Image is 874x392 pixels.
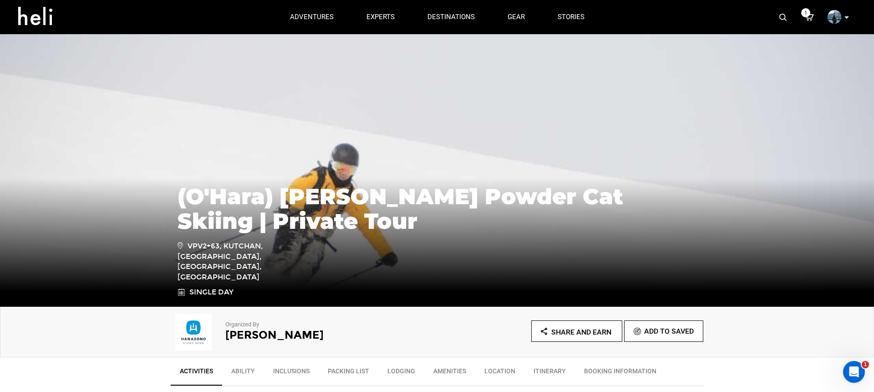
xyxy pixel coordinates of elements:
[424,362,475,385] a: Amenities
[475,362,524,385] a: Location
[828,10,841,24] img: profile_pic_8ca20cdc9a6f1675d636b7bd7df69e38.png
[225,320,412,329] p: Organized By
[551,328,611,336] span: Share and Earn
[524,362,575,385] a: Itinerary
[427,12,475,22] p: destinations
[171,314,216,351] img: c90eb36aa2f3644045e67242f5c873f0.png
[222,362,264,385] a: Ability
[862,361,869,368] span: 1
[290,12,334,22] p: adventures
[378,362,424,385] a: Lodging
[225,329,412,341] h2: [PERSON_NAME]
[178,184,696,233] h1: (O'Hara) [PERSON_NAME] Powder Cat Skiing | Private Tour
[801,8,810,17] span: 1
[644,327,694,335] span: Add To Saved
[779,14,787,21] img: search-bar-icon.svg
[178,240,307,283] span: VPV2+63, Kutchan, [GEOGRAPHIC_DATA], [GEOGRAPHIC_DATA], [GEOGRAPHIC_DATA]
[189,288,234,296] span: Single Day
[264,362,319,385] a: Inclusions
[843,361,865,383] iframe: Intercom live chat
[366,12,395,22] p: experts
[575,362,666,385] a: BOOKING INFORMATION
[319,362,378,385] a: Packing List
[171,362,222,386] a: Activities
